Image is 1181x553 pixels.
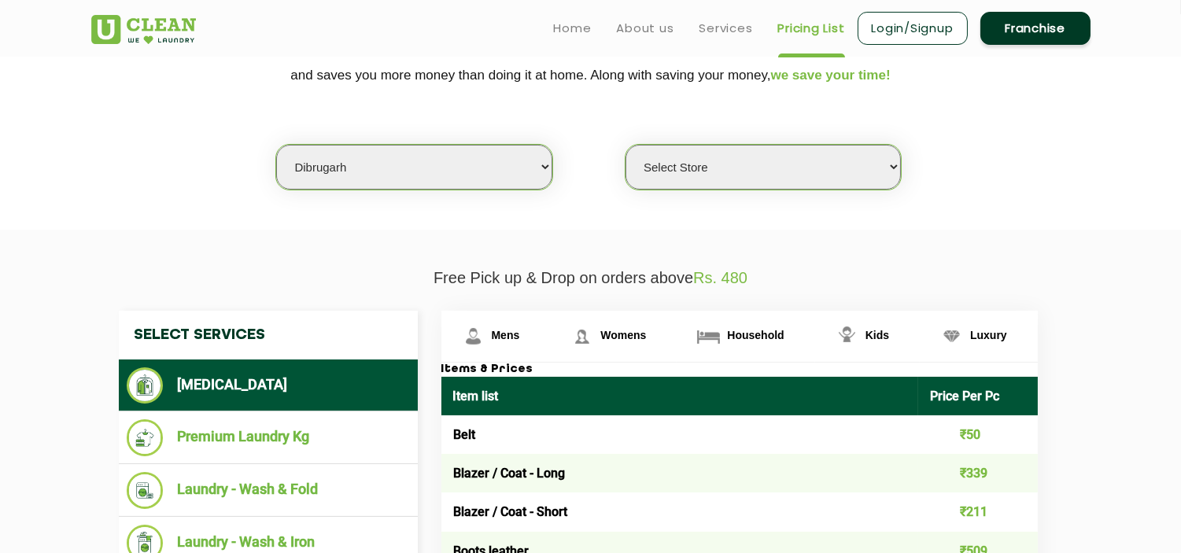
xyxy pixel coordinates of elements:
[970,329,1007,341] span: Luxury
[858,12,968,45] a: Login/Signup
[771,68,891,83] span: we save your time!
[441,363,1038,377] h3: Items & Prices
[600,329,646,341] span: Womens
[441,377,919,415] th: Item list
[127,472,410,509] li: Laundry - Wash & Fold
[695,323,722,350] img: Household
[918,492,1038,531] td: ₹211
[91,34,1091,89] p: We make Laundry affordable by charging you per kilo and not per piece. Our monthly package pricin...
[441,454,919,492] td: Blazer / Coat - Long
[492,329,520,341] span: Mens
[127,367,164,404] img: Dry Cleaning
[865,329,889,341] span: Kids
[459,323,487,350] img: Mens
[127,367,410,404] li: [MEDICAL_DATA]
[693,269,747,286] span: Rs. 480
[699,19,753,38] a: Services
[91,15,196,44] img: UClean Laundry and Dry Cleaning
[778,19,845,38] a: Pricing List
[127,472,164,509] img: Laundry - Wash & Fold
[91,269,1091,287] p: Free Pick up & Drop on orders above
[918,415,1038,454] td: ₹50
[127,419,410,456] li: Premium Laundry Kg
[554,19,592,38] a: Home
[918,454,1038,492] td: ₹339
[727,329,784,341] span: Household
[127,419,164,456] img: Premium Laundry Kg
[980,12,1091,45] a: Franchise
[938,323,965,350] img: Luxury
[568,323,596,350] img: Womens
[918,377,1038,415] th: Price Per Pc
[441,492,919,531] td: Blazer / Coat - Short
[833,323,861,350] img: Kids
[441,415,919,454] td: Belt
[119,311,418,359] h4: Select Services
[617,19,674,38] a: About us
